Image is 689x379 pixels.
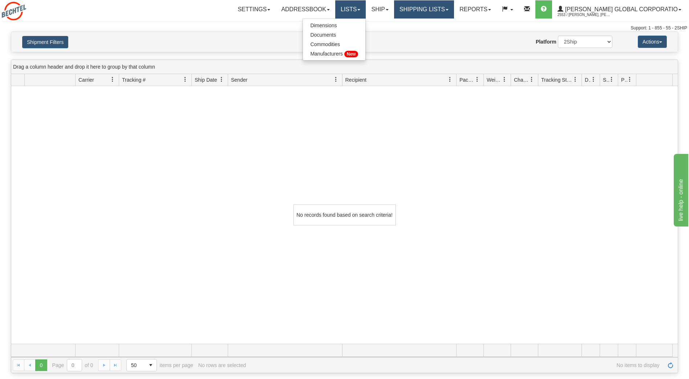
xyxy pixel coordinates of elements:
a: Sender filter column settings [330,73,342,86]
span: Page sizes drop down [126,359,157,371]
span: Pickup Status [621,76,627,83]
a: Recipient filter column settings [444,73,456,86]
span: No items to display [251,362,660,368]
div: No records found based on search criteria! [293,204,396,225]
a: Weight filter column settings [498,73,511,86]
span: [PERSON_NAME] Global Corporatio [563,6,678,12]
span: 2553 / [PERSON_NAME], [PERSON_NAME] [558,11,612,19]
span: Recipient [345,76,366,83]
span: Commodities [310,41,340,47]
a: Charge filter column settings [526,73,538,86]
a: Shipping lists [394,0,454,19]
a: Shipment Issues filter column settings [605,73,618,86]
a: [PERSON_NAME] Global Corporatio 2553 / [PERSON_NAME], [PERSON_NAME] [552,0,687,19]
button: Actions [638,36,667,48]
a: Settings [232,0,276,19]
div: Support: 1 - 855 - 55 - 2SHIP [2,25,687,31]
a: Reports [454,0,497,19]
img: logo2553.jpg [2,2,26,20]
div: No rows are selected [198,362,246,368]
a: Pickup Status filter column settings [624,73,636,86]
span: Page of 0 [52,359,93,371]
span: Shipment Issues [603,76,609,83]
span: Page 0 [35,359,47,371]
div: grid grouping header [11,60,678,74]
a: Documents [303,30,365,40]
button: Shipment Filters [22,36,68,48]
a: Ship Date filter column settings [215,73,228,86]
a: Ship [366,0,394,19]
span: Dimensions [310,23,337,28]
span: Tracking Status [541,76,573,83]
span: Packages [459,76,475,83]
span: Carrier [78,76,94,83]
a: Commodities [303,40,365,49]
a: Addressbook [276,0,335,19]
span: select [145,359,157,371]
a: Carrier filter column settings [106,73,119,86]
a: Lists [335,0,366,19]
a: Tracking Status filter column settings [569,73,581,86]
iframe: chat widget [672,152,688,227]
a: Manufacturers New [303,49,365,58]
span: 50 [131,362,141,369]
span: Sender [231,76,247,83]
span: Weight [487,76,502,83]
label: Platform [536,38,556,45]
a: Refresh [665,359,676,371]
span: Charge [514,76,529,83]
span: Ship Date [195,76,217,83]
a: Packages filter column settings [471,73,483,86]
a: Tracking # filter column settings [179,73,191,86]
span: Tracking # [122,76,146,83]
span: items per page [126,359,193,371]
a: Delivery Status filter column settings [587,73,600,86]
span: New [344,51,358,57]
span: Documents [310,32,336,38]
span: Delivery Status [585,76,591,83]
a: Dimensions [303,21,365,30]
div: live help - online [5,4,67,13]
span: Manufacturers [310,51,343,57]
